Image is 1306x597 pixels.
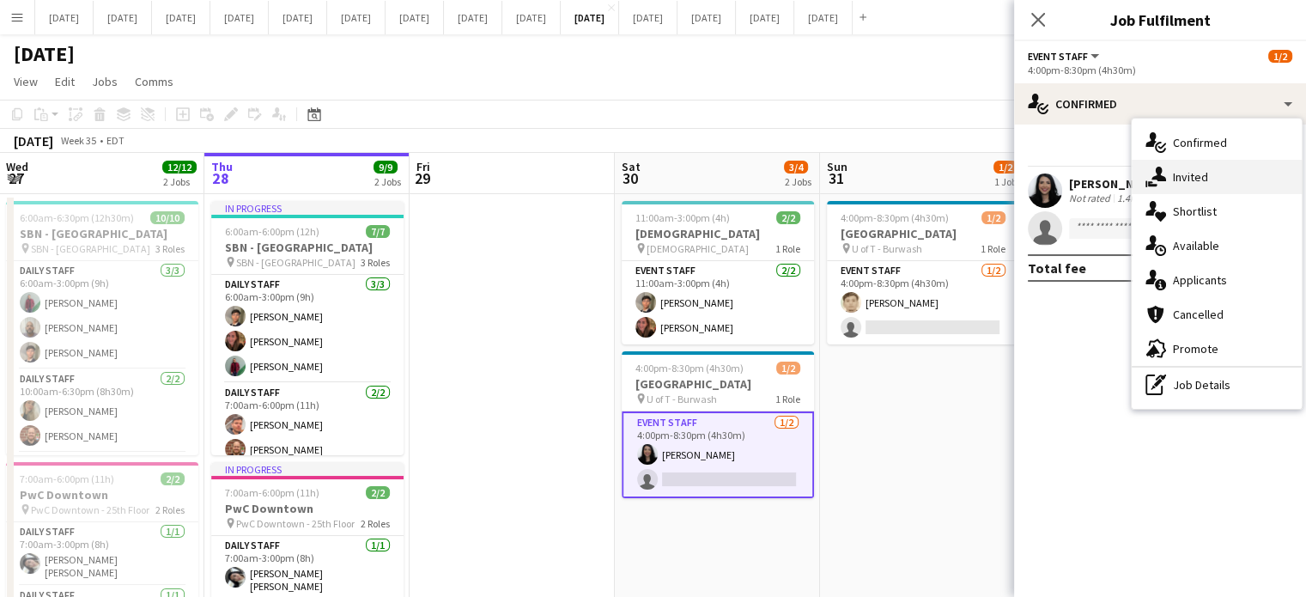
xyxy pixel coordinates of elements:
app-card-role: Event Staff2/211:00am-3:00pm (4h)[PERSON_NAME][PERSON_NAME] [622,261,814,344]
span: 4:00pm-8:30pm (4h30m) [841,211,949,224]
span: 12/12 [162,161,197,174]
span: 6:00am-6:00pm (12h) [225,225,319,238]
span: U of T - Burwash [852,242,922,255]
span: 31 [824,168,847,188]
span: [DEMOGRAPHIC_DATA] [647,242,749,255]
span: 2/2 [366,486,390,499]
div: Shortlist [1132,194,1302,228]
span: 3 Roles [155,242,185,255]
app-job-card: In progress6:00am-6:00pm (12h)7/7SBN - [GEOGRAPHIC_DATA] SBN - [GEOGRAPHIC_DATA]3 RolesDaily Staf... [211,201,404,455]
button: [DATE] [386,1,444,34]
div: Total fee [1028,259,1086,277]
div: 4:00pm-8:30pm (4h30m) [1028,64,1292,76]
div: 2 Jobs [163,175,196,188]
button: [DATE] [94,1,152,34]
span: Sat [622,159,641,174]
app-card-role: Daily Staff2/210:00am-6:30pm (8h30m)[PERSON_NAME][PERSON_NAME] [6,369,198,453]
span: 11:00am-3:00pm (4h) [635,211,730,224]
app-job-card: 4:00pm-8:30pm (4h30m)1/2[GEOGRAPHIC_DATA] U of T - Burwash1 RoleEvent Staff1/24:00pm-8:30pm (4h30... [622,351,814,498]
span: Jobs [92,74,118,89]
div: In progress [211,462,404,476]
span: PwC Downtown - 25th Floor [236,517,355,530]
button: [DATE] [677,1,736,34]
span: 7:00am-6:00pm (11h) [225,486,319,499]
span: 2 Roles [155,503,185,516]
app-job-card: 4:00pm-8:30pm (4h30m)1/2[GEOGRAPHIC_DATA] U of T - Burwash1 RoleEvent Staff1/24:00pm-8:30pm (4h30... [827,201,1019,344]
h3: [GEOGRAPHIC_DATA] [827,226,1019,241]
span: Wed [6,159,28,174]
button: [DATE] [444,1,502,34]
h3: [GEOGRAPHIC_DATA] [622,376,814,392]
span: Event Staff [1028,50,1088,63]
span: 7/7 [366,225,390,238]
h1: [DATE] [14,41,75,67]
span: Sun [827,159,847,174]
button: Event Staff [1028,50,1102,63]
span: Fri [416,159,430,174]
button: [DATE] [794,1,853,34]
h3: SBN - [GEOGRAPHIC_DATA] [211,240,404,255]
span: 1 Role [981,242,1005,255]
h3: Job Fulfilment [1014,9,1306,31]
h3: PwC Downtown [211,501,404,516]
div: 1 Job [994,175,1017,188]
button: [DATE] [35,1,94,34]
span: 1/2 [776,362,800,375]
span: 7:00am-6:00pm (11h) [20,472,114,485]
span: 1/2 [981,211,1005,224]
a: View [7,70,45,93]
app-card-role: Daily Staff3/36:00am-3:00pm (9h)[PERSON_NAME][PERSON_NAME][PERSON_NAME] [6,261,198,369]
span: 4:00pm-8:30pm (4h30m) [635,362,744,375]
div: Not rated [1069,192,1114,205]
button: [DATE] [210,1,269,34]
span: 10/10 [150,211,185,224]
button: [DATE] [736,1,794,34]
div: Promote [1132,332,1302,366]
a: Comms [128,70,180,93]
span: View [14,74,38,89]
button: [DATE] [561,1,619,34]
app-job-card: 6:00am-6:30pm (12h30m)10/10SBN - [GEOGRAPHIC_DATA] SBN - [GEOGRAPHIC_DATA]3 RolesDaily Staff3/36:... [6,201,198,455]
button: [DATE] [327,1,386,34]
span: 28 [209,168,233,188]
div: EDT [106,134,125,147]
a: Jobs [85,70,125,93]
span: Comms [135,74,173,89]
app-job-card: 11:00am-3:00pm (4h)2/2[DEMOGRAPHIC_DATA] [DEMOGRAPHIC_DATA]1 RoleEvent Staff2/211:00am-3:00pm (4h... [622,201,814,344]
button: [DATE] [502,1,561,34]
span: 2 Roles [361,517,390,530]
h3: [DEMOGRAPHIC_DATA] [622,226,814,241]
app-card-role: Daily Staff3/36:00am-3:00pm (9h)[PERSON_NAME][PERSON_NAME][PERSON_NAME] [211,275,404,383]
div: In progress [211,201,404,215]
span: 1/2 [1268,50,1292,63]
span: Thu [211,159,233,174]
div: Applicants [1132,263,1302,297]
div: [PERSON_NAME] [1069,176,1176,192]
button: [DATE] [152,1,210,34]
span: SBN - [GEOGRAPHIC_DATA] [236,256,355,269]
app-card-role: Daily Staff1/17:00am-3:00pm (8h)[PERSON_NAME] [PERSON_NAME] [6,522,198,586]
div: 2 Jobs [785,175,811,188]
span: 30 [619,168,641,188]
span: 6:00am-6:30pm (12h30m) [20,211,134,224]
div: Confirmed [1014,83,1306,125]
span: Week 35 [57,134,100,147]
div: 2 Jobs [374,175,401,188]
span: SBN - [GEOGRAPHIC_DATA] [31,242,150,255]
span: 1 Role [775,393,800,405]
div: [DATE] [14,132,53,149]
span: 29 [414,168,430,188]
span: 3 Roles [361,256,390,269]
a: Edit [48,70,82,93]
div: Confirmed [1132,125,1302,160]
span: 9/9 [374,161,398,174]
div: Available [1132,228,1302,263]
span: PwC Downtown - 25th Floor [31,503,149,516]
span: 2/2 [161,472,185,485]
span: 27 [3,168,28,188]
